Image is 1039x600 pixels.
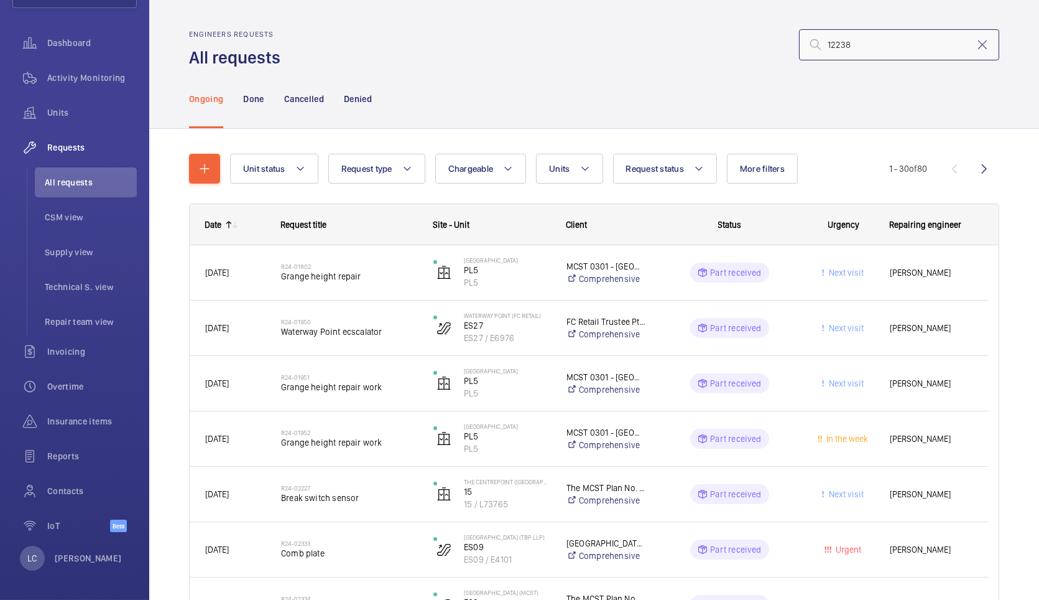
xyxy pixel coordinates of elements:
[281,540,417,547] h2: R24-02333
[27,552,37,565] p: LC
[890,487,973,501] span: [PERSON_NAME]
[47,380,137,393] span: Overtime
[710,322,761,334] p: Part received
[710,377,761,390] p: Part received
[464,387,550,400] p: PL5
[464,256,550,264] p: [GEOGRAPHIC_DATA]
[718,220,742,230] span: Status
[464,589,550,596] p: [GEOGRAPHIC_DATA] (MCST)
[566,439,645,451] a: Comprehensive
[536,154,603,184] button: Units
[189,30,288,39] h2: Engineers requests
[47,141,137,154] span: Requests
[205,323,229,333] span: [DATE]
[889,220,961,230] span: Repairing engineer
[436,321,451,335] img: escalator.svg
[281,429,417,436] h2: R24-01952
[464,375,550,387] p: PL5
[464,443,550,455] p: PL5
[189,93,223,105] p: Ongoing
[281,270,417,283] span: Grange height repair
[566,328,645,340] a: Comprehensive
[727,154,798,184] button: More filters
[243,93,264,105] p: Done
[205,378,229,388] span: [DATE]
[281,318,417,326] h2: R24-01950
[566,426,645,439] p: MCST 0301 - [GEOGRAPHIC_DATA]
[281,492,417,504] span: Break switch sensor
[566,260,645,273] p: MCST 0301 - [GEOGRAPHIC_DATA]
[281,436,417,449] span: Grange height repair work
[710,488,761,500] p: Part received
[710,543,761,556] p: Part received
[205,220,221,230] div: Date
[613,154,718,184] button: Request status
[566,371,645,383] p: MCST 0301 - [GEOGRAPHIC_DATA]
[55,552,122,565] p: [PERSON_NAME]
[47,106,137,119] span: Units
[889,164,927,173] span: 1 - 30 80
[281,484,417,492] h2: R24-02227
[230,154,318,184] button: Unit status
[464,423,550,430] p: [GEOGRAPHIC_DATA]
[280,220,326,230] span: Request title
[566,383,645,396] a: Comprehensive
[281,381,417,393] span: Grange height repair work
[448,164,494,174] span: Chargeable
[566,482,645,494] p: The MCST Plan No. 1298 (New Wing)
[436,376,451,391] img: elevator.svg
[47,72,137,84] span: Activity Monitoring
[566,494,645,507] a: Comprehensive
[464,533,550,541] p: [GEOGRAPHIC_DATA] (TBP LLP)
[740,164,785,174] span: More filters
[549,164,570,174] span: Units
[436,431,451,446] img: elevator.svg
[826,378,864,388] span: Next visit
[189,46,288,69] h1: All requests
[464,430,550,443] p: PL5
[464,319,550,332] p: ES27
[464,264,550,276] p: PL5
[890,377,973,390] span: [PERSON_NAME]
[205,434,229,444] span: [DATE]
[243,164,285,174] span: Unit status
[281,263,417,270] h2: R24-01802
[464,367,550,375] p: [GEOGRAPHIC_DATA]
[909,164,917,174] span: of
[45,211,137,223] span: CSM view
[464,553,550,566] p: ES09 / E4101
[47,485,137,497] span: Contacts
[828,220,860,230] span: Urgency
[341,164,392,174] span: Request type
[47,345,137,358] span: Invoicing
[710,433,761,445] p: Part received
[826,323,864,333] span: Next visit
[45,316,137,328] span: Repair team view
[45,246,137,258] span: Supply view
[464,332,550,344] p: ES27 / E6976
[566,550,645,562] a: Comprehensive
[464,498,550,510] p: 15 / L73765
[799,29,999,60] input: Search by request number or quote number
[464,485,550,498] p: 15
[344,93,372,105] p: Denied
[834,545,862,555] span: Urgent
[205,489,229,499] span: [DATE]
[464,541,550,553] p: ES09
[436,487,451,502] img: elevator.svg
[890,543,973,556] span: [PERSON_NAME]
[710,266,761,279] p: Part received
[436,265,451,280] img: elevator.svg
[281,547,417,560] span: Comb plate
[281,326,417,338] span: Waterway Point ecscalator
[281,373,417,381] h2: R24-01951
[47,520,110,532] span: IoT
[464,478,550,485] p: The Centrepoint ([GEOGRAPHIC_DATA])
[464,276,550,289] p: PL5
[433,220,469,230] span: Site - Unit
[626,164,685,174] span: Request status
[45,176,137,189] span: All requests
[47,37,137,49] span: Dashboard
[890,432,973,446] span: [PERSON_NAME]
[890,266,973,279] span: [PERSON_NAME]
